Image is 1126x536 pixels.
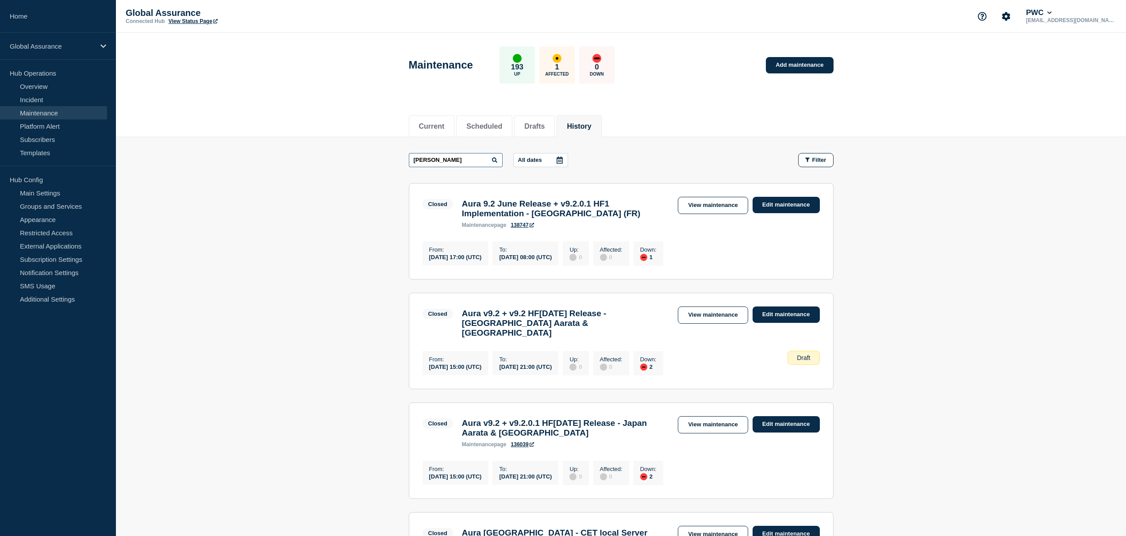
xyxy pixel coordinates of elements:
[812,157,826,163] span: Filter
[126,18,165,24] p: Connected Hub
[1024,17,1116,23] p: [EMAIL_ADDRESS][DOMAIN_NAME]
[462,441,494,448] span: maintenance
[428,420,447,427] div: Closed
[553,54,561,63] div: affected
[590,72,604,77] p: Down
[499,356,552,363] p: To :
[555,63,559,72] p: 1
[462,441,507,448] p: page
[753,416,820,433] a: Edit maintenance
[798,153,834,167] button: Filter
[973,7,991,26] button: Support
[514,72,520,77] p: Up
[499,472,552,480] div: [DATE] 21:00 (UTC)
[640,253,657,261] div: 1
[1024,8,1053,17] button: PWC
[429,246,482,253] p: From :
[600,473,607,480] div: disabled
[10,42,95,50] p: Global Assurance
[569,246,582,253] p: Up :
[569,363,582,371] div: 0
[499,253,552,260] div: [DATE] 08:00 (UTC)
[640,254,647,261] div: down
[429,253,482,260] div: [DATE] 17:00 (UTC)
[428,201,447,207] div: Closed
[428,310,447,317] div: Closed
[640,473,647,480] div: down
[126,8,303,18] p: Global Assurance
[499,246,552,253] p: To :
[169,18,218,24] a: View Status Page
[640,356,657,363] p: Down :
[569,356,582,363] p: Up :
[462,222,507,228] p: page
[569,253,582,261] div: 0
[511,222,534,228] a: 138747
[600,356,623,363] p: Affected :
[462,199,669,218] h3: Aura 9.2 June Release + v9.2.0.1 HF1 Implementation - [GEOGRAPHIC_DATA] (FR)
[600,253,623,261] div: 0
[600,363,623,371] div: 0
[409,59,473,71] h1: Maintenance
[569,254,576,261] div: disabled
[753,197,820,213] a: Edit maintenance
[640,466,657,472] p: Down :
[997,7,1015,26] button: Account settings
[409,153,503,167] input: Search maintenances
[569,466,582,472] p: Up :
[600,364,607,371] div: disabled
[462,418,669,438] h3: Aura v9.2 + v9.2.0.1 HF[DATE] Release - Japan Aarata & [GEOGRAPHIC_DATA]
[513,54,522,63] div: up
[511,63,523,72] p: 193
[499,466,552,472] p: To :
[567,123,591,130] button: History
[429,363,482,370] div: [DATE] 15:00 (UTC)
[600,466,623,472] p: Affected :
[788,351,819,365] div: Draft
[678,306,748,324] a: View maintenance
[429,472,482,480] div: [DATE] 15:00 (UTC)
[595,63,599,72] p: 0
[592,54,601,63] div: down
[462,309,669,338] h3: Aura v9.2 + v9.2 HF[DATE] Release - [GEOGRAPHIC_DATA] Aarata & [GEOGRAPHIC_DATA]
[640,364,647,371] div: down
[462,222,494,228] span: maintenance
[569,364,576,371] div: disabled
[600,254,607,261] div: disabled
[569,472,582,480] div: 0
[466,123,502,130] button: Scheduled
[524,123,545,130] button: Drafts
[678,197,748,214] a: View maintenance
[545,72,569,77] p: Affected
[429,356,482,363] p: From :
[600,472,623,480] div: 0
[640,472,657,480] div: 2
[640,363,657,371] div: 2
[753,306,820,323] a: Edit maintenance
[511,441,534,448] a: 136039
[600,246,623,253] p: Affected :
[499,363,552,370] div: [DATE] 21:00 (UTC)
[419,123,445,130] button: Current
[518,157,542,163] p: All dates
[640,246,657,253] p: Down :
[678,416,748,433] a: View maintenance
[569,473,576,480] div: disabled
[513,153,568,167] button: All dates
[766,57,833,73] a: Add maintenance
[429,466,482,472] p: From :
